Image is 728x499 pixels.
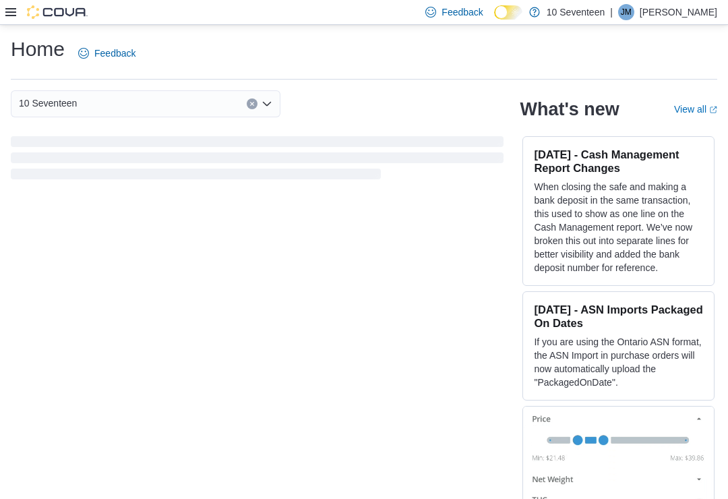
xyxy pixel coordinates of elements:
h3: [DATE] - ASN Imports Packaged On Dates [534,303,703,330]
span: Feedback [442,5,483,19]
h2: What's new [520,98,619,120]
p: When closing the safe and making a bank deposit in the same transaction, this used to show as one... [534,180,703,274]
div: Jeremy Mead [618,4,634,20]
input: Dark Mode [494,5,522,20]
p: | [610,4,613,20]
a: Feedback [73,40,141,67]
p: [PERSON_NAME] [640,4,717,20]
img: Cova [27,5,88,19]
h3: [DATE] - Cash Management Report Changes [534,148,703,175]
span: 10 Seventeen [19,95,77,111]
p: If you are using the Ontario ASN format, the ASN Import in purchase orders will now automatically... [534,335,703,389]
button: Clear input [247,98,257,109]
span: JM [621,4,632,20]
svg: External link [709,106,717,114]
h1: Home [11,36,65,63]
p: 10 Seventeen [547,4,605,20]
a: View allExternal link [674,104,717,115]
span: Feedback [94,47,135,60]
span: Loading [11,139,504,182]
button: Open list of options [262,98,272,109]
